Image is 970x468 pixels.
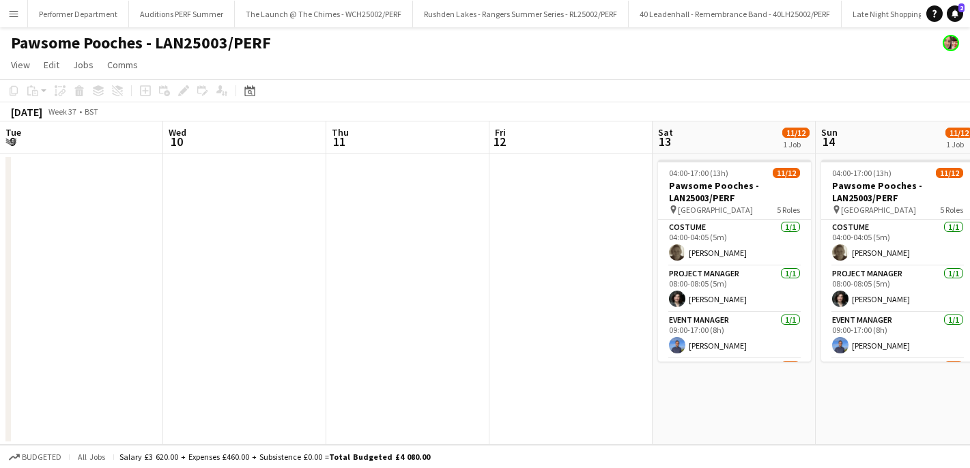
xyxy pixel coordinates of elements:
[3,134,21,149] span: 9
[169,126,186,138] span: Wed
[68,56,99,74] a: Jobs
[45,106,79,117] span: Week 37
[167,134,186,149] span: 10
[819,134,838,149] span: 14
[413,1,629,27] button: Rushden Lakes - Rangers Summer Series - RL25002/PERF
[107,59,138,71] span: Comms
[11,105,42,119] div: [DATE]
[7,450,63,465] button: Budgeted
[658,220,811,266] app-card-role: Costume1/104:00-04:05 (5m)[PERSON_NAME]
[119,452,430,462] div: Salary £3 620.00 + Expenses £460.00 + Subsistence £0.00 =
[940,205,963,215] span: 5 Roles
[495,126,506,138] span: Fri
[5,126,21,138] span: Tue
[629,1,842,27] button: 40 Leadenhall - Remembrance Band - 40LH25002/PERF
[332,126,349,138] span: Thu
[783,139,809,149] div: 1 Job
[44,59,59,71] span: Edit
[656,134,673,149] span: 13
[11,33,271,53] h1: Pawsome Pooches - LAN25003/PERF
[329,452,430,462] span: Total Budgeted £4 080.00
[75,452,108,462] span: All jobs
[782,128,810,138] span: 11/12
[658,126,673,138] span: Sat
[38,56,65,74] a: Edit
[669,168,728,178] span: 04:00-17:00 (13h)
[947,5,963,22] a: 2
[936,168,963,178] span: 11/12
[658,266,811,312] app-card-role: Project Manager1/108:00-08:05 (5m)[PERSON_NAME]
[841,205,916,215] span: [GEOGRAPHIC_DATA]
[678,205,753,215] span: [GEOGRAPHIC_DATA]
[28,1,129,27] button: Performer Department
[73,59,94,71] span: Jobs
[773,168,800,178] span: 11/12
[22,452,61,462] span: Budgeted
[129,1,235,27] button: Auditions PERF Summer
[658,160,811,362] app-job-card: 04:00-17:00 (13h)11/12Pawsome Pooches - LAN25003/PERF [GEOGRAPHIC_DATA]5 RolesCostume1/104:00-04:...
[658,179,811,204] h3: Pawsome Pooches - LAN25003/PERF
[493,134,506,149] span: 12
[85,106,98,117] div: BST
[658,312,811,359] app-card-role: Event Manager1/109:00-17:00 (8h)[PERSON_NAME]
[102,56,143,74] a: Comms
[330,134,349,149] span: 11
[235,1,413,27] button: The Launch @ The Chimes - WCH25002/PERF
[777,205,800,215] span: 5 Roles
[11,59,30,71] span: View
[821,126,838,138] span: Sun
[958,3,965,12] span: 2
[943,35,959,51] app-user-avatar: Performer Department
[5,56,35,74] a: View
[832,168,891,178] span: 04:00-17:00 (13h)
